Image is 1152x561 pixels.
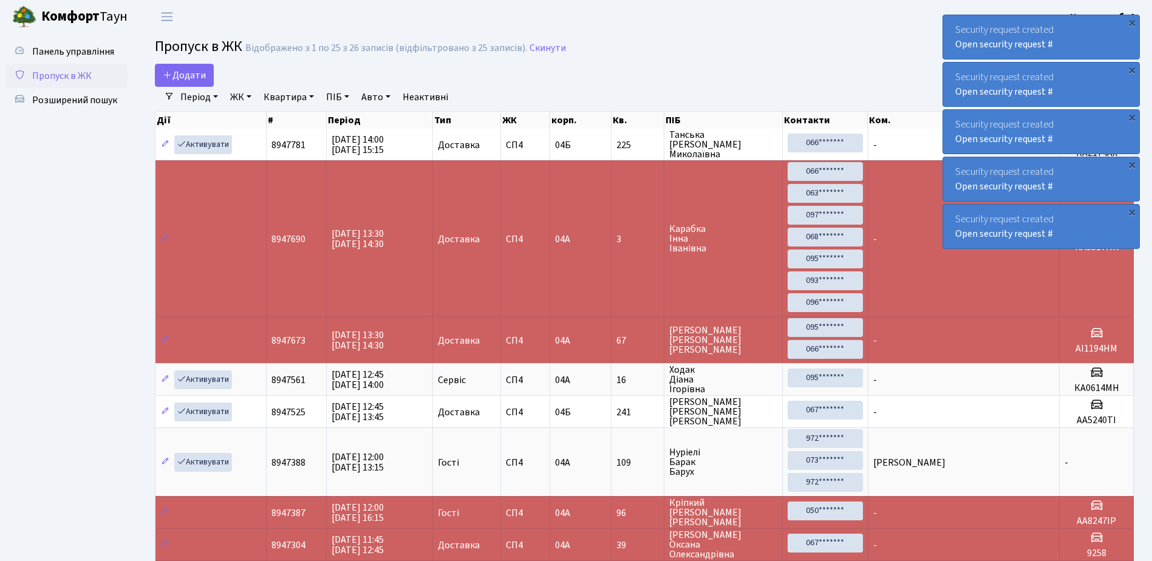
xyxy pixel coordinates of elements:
[176,87,223,107] a: Період
[616,458,659,467] span: 109
[1126,158,1138,171] div: ×
[155,64,214,87] a: Додати
[6,64,128,88] a: Пропуск в ЖК
[616,140,659,150] span: 225
[332,328,384,352] span: [DATE] 13:30 [DATE] 14:30
[259,87,319,107] a: Квартира
[438,140,480,150] span: Доставка
[271,373,305,387] span: 8947561
[955,180,1053,193] a: Open security request #
[332,450,384,474] span: [DATE] 12:00 [DATE] 13:15
[438,508,459,518] span: Гості
[550,112,612,129] th: корп.
[438,407,480,417] span: Доставка
[1065,343,1128,355] h5: АІ1194НМ
[506,540,545,550] span: СП4
[530,42,566,54] a: Скинути
[506,508,545,518] span: СП4
[332,133,384,157] span: [DATE] 14:00 [DATE] 15:15
[438,234,480,244] span: Доставка
[1126,206,1138,218] div: ×
[943,15,1139,59] div: Security request created
[555,506,570,520] span: 04А
[271,138,305,152] span: 8947781
[506,234,545,244] span: СП4
[225,87,256,107] a: ЖК
[433,112,501,129] th: Тип
[1126,64,1138,76] div: ×
[943,205,1139,248] div: Security request created
[1065,548,1128,559] h5: 9258
[174,135,232,154] a: Активувати
[1126,16,1138,29] div: ×
[955,85,1053,98] a: Open security request #
[271,456,305,469] span: 8947388
[555,373,570,387] span: 04А
[555,138,571,152] span: 04Б
[501,112,550,129] th: ЖК
[332,227,384,251] span: [DATE] 13:30 [DATE] 14:30
[174,370,232,389] a: Активувати
[332,533,384,557] span: [DATE] 11:45 [DATE] 12:45
[6,88,128,112] a: Розширений пошук
[669,498,777,527] span: Кріпкий [PERSON_NAME] [PERSON_NAME]
[555,233,570,246] span: 04А
[873,373,877,387] span: -
[873,138,877,152] span: -
[555,406,571,419] span: 04Б
[332,400,384,424] span: [DATE] 12:45 [DATE] 13:45
[245,42,527,54] div: Відображено з 1 по 25 з 26 записів (відфільтровано з 25 записів).
[271,539,305,552] span: 8947304
[155,36,242,57] span: Пропуск в ЖК
[783,112,868,129] th: Контакти
[669,130,777,159] span: Танська [PERSON_NAME] Миколаївна
[1126,111,1138,123] div: ×
[1065,242,1128,253] h5: КА9517НК
[506,458,545,467] span: СП4
[616,540,659,550] span: 39
[669,530,777,559] span: [PERSON_NAME] Оксана Олександрівна
[32,45,114,58] span: Панель управління
[955,227,1053,240] a: Open security request #
[438,540,480,550] span: Доставка
[163,69,206,82] span: Додати
[327,112,433,129] th: Період
[1065,382,1128,394] h5: КА0614МН
[943,63,1139,106] div: Security request created
[873,506,877,520] span: -
[267,112,327,129] th: #
[1065,456,1068,469] span: -
[506,336,545,345] span: СП4
[955,132,1053,146] a: Open security request #
[555,334,570,347] span: 04А
[943,110,1139,154] div: Security request created
[41,7,100,26] b: Комфорт
[616,234,659,244] span: 3
[174,453,232,472] a: Активувати
[12,5,36,29] img: logo.png
[174,403,232,421] a: Активувати
[873,539,877,552] span: -
[943,157,1139,201] div: Security request created
[873,233,877,246] span: -
[669,447,777,477] span: Нуріелі Барак Барух
[41,7,128,27] span: Таун
[955,38,1053,51] a: Open security request #
[1065,515,1128,527] h5: AA8247ІР
[873,334,877,347] span: -
[616,407,659,417] span: 241
[616,508,659,518] span: 96
[555,539,570,552] span: 04А
[32,69,92,83] span: Пропуск в ЖК
[669,224,777,253] span: Карабка Інна Іванівна
[669,325,777,355] span: [PERSON_NAME] [PERSON_NAME] [PERSON_NAME]
[6,39,128,64] a: Панель управління
[1070,10,1137,24] a: Консьєрж б. 4.
[506,407,545,417] span: СП4
[868,112,1060,129] th: Ком.
[332,368,384,392] span: [DATE] 12:45 [DATE] 14:00
[321,87,354,107] a: ПІБ
[555,456,570,469] span: 04А
[152,7,182,27] button: Переключити навігацію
